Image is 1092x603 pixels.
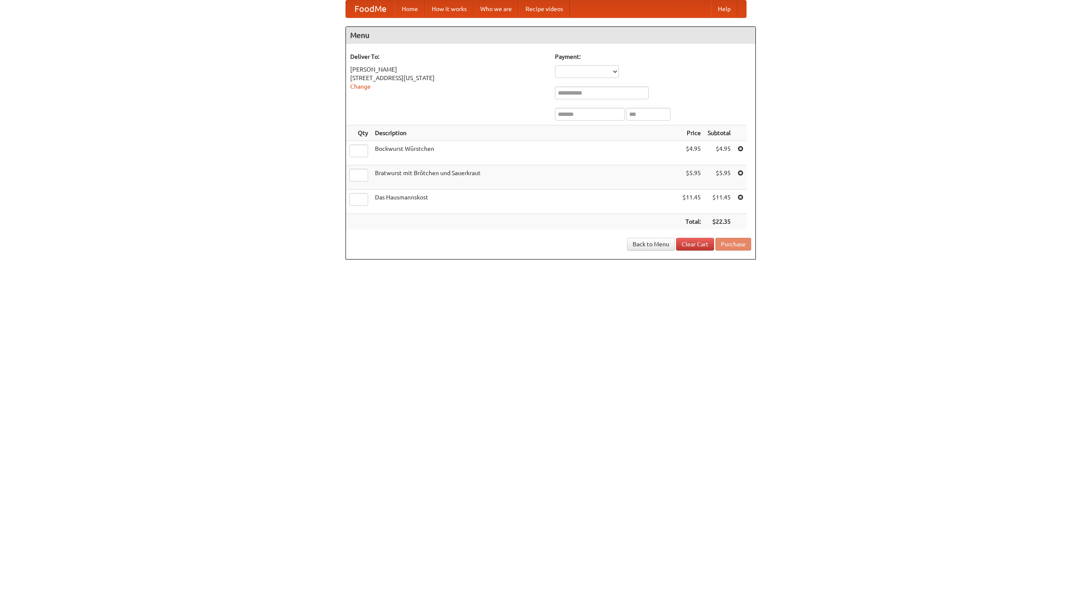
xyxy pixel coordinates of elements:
[425,0,473,17] a: How it works
[350,74,546,82] div: [STREET_ADDRESS][US_STATE]
[711,0,738,17] a: Help
[555,52,751,61] h5: Payment:
[679,125,704,141] th: Price
[372,165,679,190] td: Bratwurst mit Brötchen und Sauerkraut
[350,65,546,74] div: [PERSON_NAME]
[704,125,734,141] th: Subtotal
[679,214,704,230] th: Total:
[679,165,704,190] td: $5.95
[350,52,546,61] h5: Deliver To:
[519,0,570,17] a: Recipe videos
[627,238,675,251] a: Back to Menu
[346,27,755,44] h4: Menu
[395,0,425,17] a: Home
[704,214,734,230] th: $22.35
[704,165,734,190] td: $5.95
[704,141,734,165] td: $4.95
[372,125,679,141] th: Description
[704,190,734,214] td: $11.45
[346,125,372,141] th: Qty
[679,190,704,214] td: $11.45
[372,141,679,165] td: Bockwurst Würstchen
[372,190,679,214] td: Das Hausmannskost
[346,0,395,17] a: FoodMe
[350,83,371,90] a: Change
[676,238,714,251] a: Clear Cart
[679,141,704,165] td: $4.95
[473,0,519,17] a: Who we are
[715,238,751,251] button: Purchase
